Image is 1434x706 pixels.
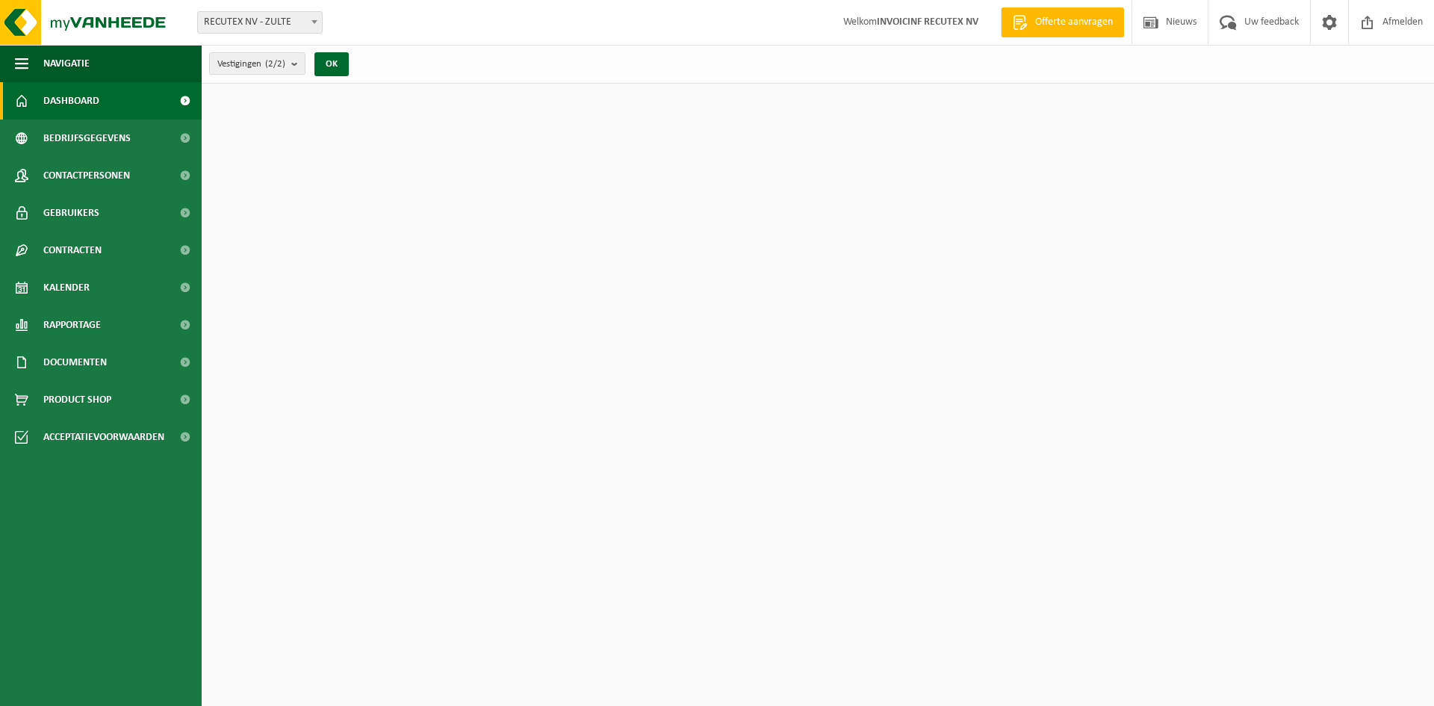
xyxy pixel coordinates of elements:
span: Vestigingen [217,53,285,75]
span: Gebruikers [43,194,99,232]
count: (2/2) [265,59,285,69]
span: Documenten [43,344,107,381]
span: Rapportage [43,306,101,344]
span: Navigatie [43,45,90,82]
span: Product Shop [43,381,111,418]
a: Offerte aanvragen [1001,7,1124,37]
strong: INVOICINF RECUTEX NV [877,16,978,28]
span: Kalender [43,269,90,306]
span: RECUTEX NV - ZULTE [197,11,323,34]
span: Acceptatievoorwaarden [43,418,164,456]
button: Vestigingen(2/2) [209,52,305,75]
button: OK [314,52,349,76]
span: Dashboard [43,82,99,120]
span: Contracten [43,232,102,269]
span: Offerte aanvragen [1031,15,1117,30]
span: Contactpersonen [43,157,130,194]
span: RECUTEX NV - ZULTE [198,12,322,33]
span: Bedrijfsgegevens [43,120,131,157]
